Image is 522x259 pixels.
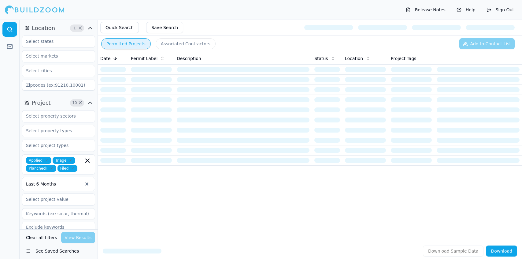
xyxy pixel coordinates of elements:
[57,165,78,172] span: Filed
[32,24,55,32] span: Location
[72,100,78,106] span: 10
[100,22,139,33] button: Quick Search
[22,23,95,33] button: Location1Clear Location filters
[101,38,151,49] button: Permitted Projects
[78,27,83,30] span: Clear Location filters
[156,38,216,49] button: Associated Contractors
[53,157,75,164] span: Triage
[345,55,363,62] span: Location
[486,246,517,257] button: Download
[22,246,95,257] button: See Saved Searches
[131,55,157,62] span: Permit Label
[100,55,110,62] span: Date
[22,208,95,219] input: Keywords (ex: solar, thermal)
[26,157,51,164] span: Applied
[26,165,56,172] span: Plancheck
[22,222,95,233] input: Exclude keywords
[314,55,328,62] span: Status
[403,5,449,15] button: Release Notes
[22,140,87,151] input: Select project types
[22,111,87,122] input: Select property sectors
[22,80,95,91] input: Zipcodes (ex:91210,10001)
[24,232,59,243] button: Clear all filters
[483,5,517,15] button: Sign Out
[22,194,87,205] input: Select project value
[22,98,95,108] button: Project10Clear Project filters
[22,36,87,47] input: Select states
[22,65,87,76] input: Select cities
[78,101,83,104] span: Clear Project filters
[177,55,201,62] span: Description
[72,25,78,31] span: 1
[391,55,416,62] span: Project Tags
[454,5,479,15] button: Help
[146,22,183,33] button: Save Search
[32,99,51,107] span: Project
[22,125,87,136] input: Select property types
[22,51,87,62] input: Select markets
